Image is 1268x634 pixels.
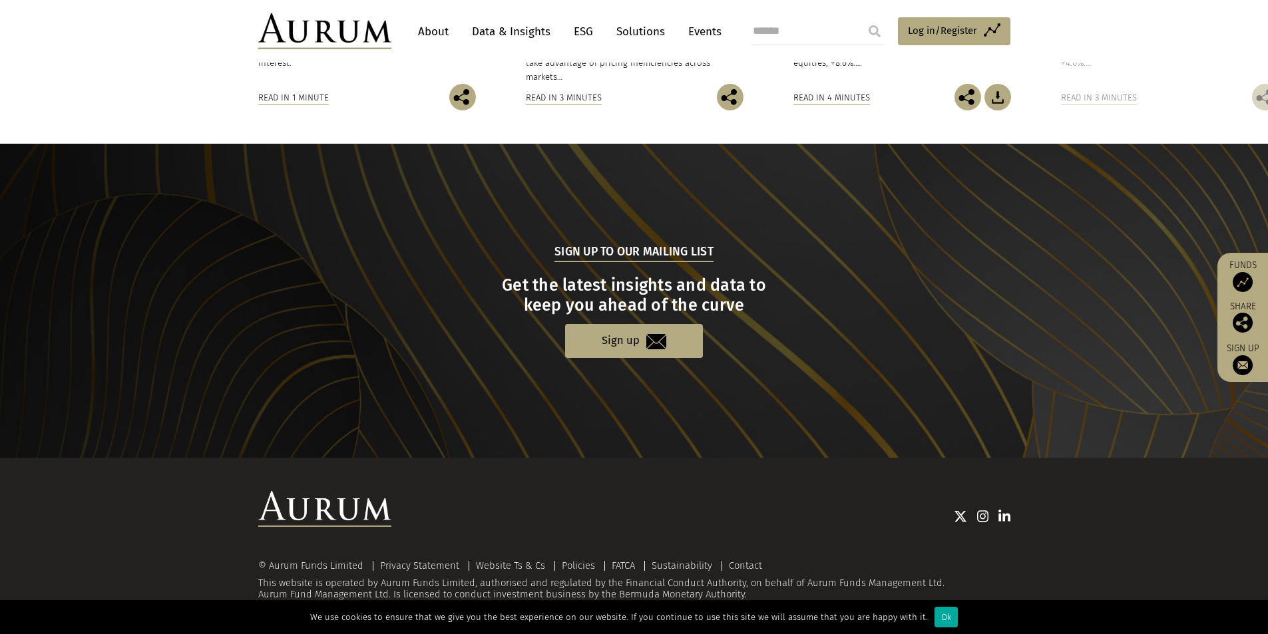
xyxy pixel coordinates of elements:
a: Contact [729,559,762,571]
div: Read in 3 minutes [1061,90,1137,105]
div: Share [1224,302,1261,333]
div: This website is operated by Aurum Funds Limited, authorised and regulated by the Financial Conduc... [258,560,1010,601]
img: Access Funds [1233,272,1253,292]
img: Share this post [1233,313,1253,333]
h3: Get the latest insights and data to keep you ahead of the curve [260,275,1008,315]
div: Read in 1 minute [258,90,329,105]
div: Ok [935,607,958,627]
img: Aurum Logo [258,491,391,527]
div: © Aurum Funds Limited [258,561,370,571]
input: Submit [861,18,888,45]
a: Sign up [565,324,703,358]
img: Linkedin icon [998,510,1010,523]
a: ESG [567,19,600,44]
h5: Sign up to our mailing list [554,243,714,262]
a: Events [682,19,722,44]
a: Funds [1224,259,1261,292]
span: Log in/Register [908,23,977,39]
a: Sign up [1224,343,1261,375]
a: Data & Insights [465,19,557,44]
a: Policies [562,559,595,571]
img: Share this post [449,84,476,110]
img: Share this post [954,84,981,110]
img: Sign up to our newsletter [1233,355,1253,375]
a: Privacy Statement [380,559,459,571]
a: Website Ts & Cs [476,559,545,571]
a: Solutions [610,19,672,44]
img: Twitter icon [954,510,967,523]
div: Read in 4 minutes [793,90,870,105]
img: Instagram icon [977,510,989,523]
div: Read in 3 minutes [526,90,602,105]
img: Share this post [717,84,743,110]
a: Sustainability [652,559,712,571]
img: Aurum [258,13,391,49]
a: Log in/Register [898,17,1010,45]
a: FATCA [612,559,635,571]
a: About [411,19,455,44]
img: Download Article [984,84,1011,110]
